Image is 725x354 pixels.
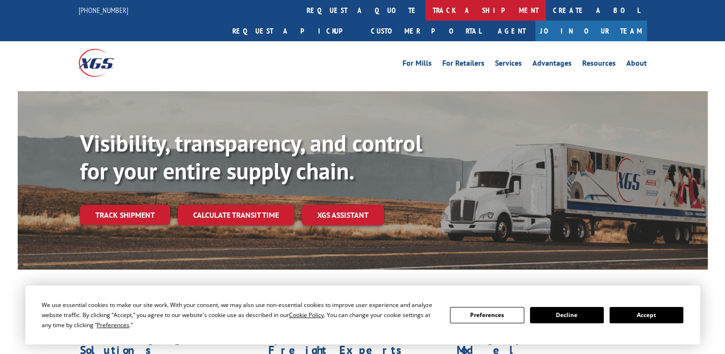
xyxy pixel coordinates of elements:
[225,21,364,41] a: Request a pickup
[289,311,324,319] span: Cookie Policy
[97,321,129,329] span: Preferences
[79,5,128,15] a: [PHONE_NUMBER]
[535,21,647,41] a: Join Our Team
[495,59,522,70] a: Services
[80,205,170,225] a: Track shipment
[610,307,683,323] button: Accept
[582,59,616,70] a: Resources
[450,307,524,323] button: Preferences
[302,205,384,225] a: XGS ASSISTANT
[530,307,604,323] button: Decline
[442,59,484,70] a: For Retailers
[80,128,422,186] b: Visibility, transparency, and control for your entire supply chain.
[42,300,438,330] div: We use essential cookies to make our site work. With your consent, we may also use non-essential ...
[178,205,294,225] a: Calculate transit time
[364,21,488,41] a: Customer Portal
[532,59,572,70] a: Advantages
[403,59,432,70] a: For Mills
[488,21,535,41] a: Agent
[25,285,700,344] div: Cookie Consent Prompt
[626,59,647,70] a: About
